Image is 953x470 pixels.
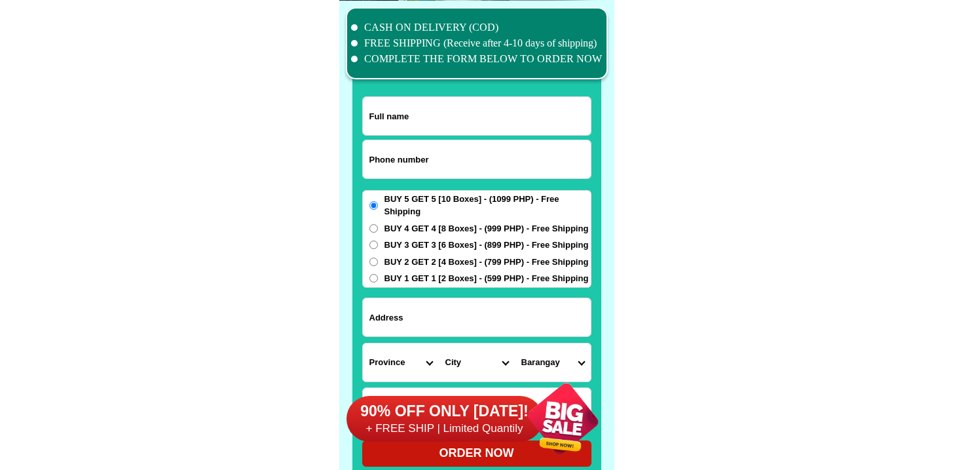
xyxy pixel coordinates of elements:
select: Select province [363,343,439,382]
input: Input address [363,298,591,336]
span: BUY 1 GET 1 [2 Boxes] - (599 PHP) - Free Shipping [384,272,589,285]
input: BUY 5 GET 5 [10 Boxes] - (1099 PHP) - Free Shipping [369,201,378,210]
select: Select commune [515,343,591,382]
li: FREE SHIPPING (Receive after 4-10 days of shipping) [351,35,603,51]
span: BUY 2 GET 2 [4 Boxes] - (799 PHP) - Free Shipping [384,256,589,269]
input: BUY 2 GET 2 [4 Boxes] - (799 PHP) - Free Shipping [369,258,378,266]
input: BUY 1 GET 1 [2 Boxes] - (599 PHP) - Free Shipping [369,274,378,283]
input: BUY 4 GET 4 [8 Boxes] - (999 PHP) - Free Shipping [369,224,378,233]
input: Input phone_number [363,140,591,178]
span: BUY 5 GET 5 [10 Boxes] - (1099 PHP) - Free Shipping [384,193,591,218]
input: Input full_name [363,97,591,135]
span: BUY 3 GET 3 [6 Boxes] - (899 PHP) - Free Shipping [384,239,589,252]
h6: 90% OFF ONLY [DATE]! [346,402,543,421]
h6: + FREE SHIP | Limited Quantily [346,421,543,436]
li: CASH ON DELIVERY (COD) [351,20,603,35]
select: Select district [439,343,515,382]
span: BUY 4 GET 4 [8 Boxes] - (999 PHP) - Free Shipping [384,222,589,235]
li: COMPLETE THE FORM BELOW TO ORDER NOW [351,51,603,67]
input: BUY 3 GET 3 [6 Boxes] - (899 PHP) - Free Shipping [369,241,378,249]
